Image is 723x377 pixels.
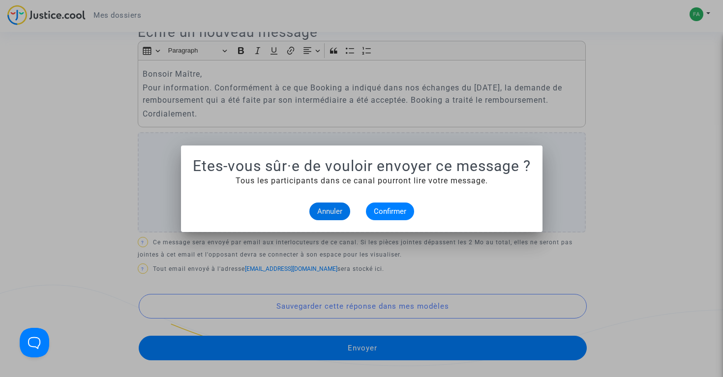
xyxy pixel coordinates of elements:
[193,157,531,175] h1: Etes-vous sûr·e de vouloir envoyer ce message ?
[366,203,414,220] button: Confirmer
[317,207,342,216] span: Annuler
[236,176,488,185] span: Tous les participants dans ce canal pourront lire votre message.
[309,203,350,220] button: Annuler
[374,207,406,216] span: Confirmer
[20,328,49,357] iframe: Help Scout Beacon - Open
